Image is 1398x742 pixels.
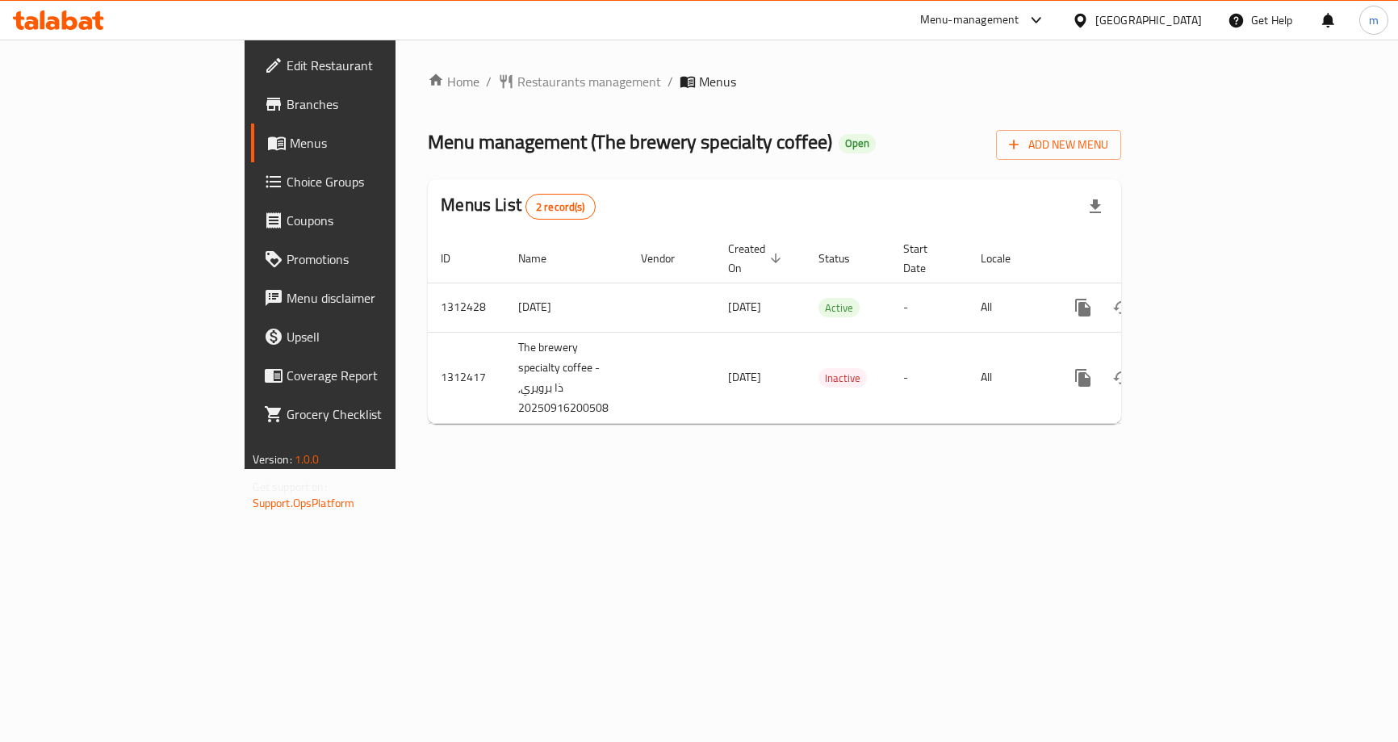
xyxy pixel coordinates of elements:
[668,72,673,91] li: /
[498,72,661,91] a: Restaurants management
[505,283,628,332] td: [DATE]
[287,172,465,191] span: Choice Groups
[968,283,1051,332] td: All
[968,332,1051,423] td: All
[287,327,465,346] span: Upsell
[428,234,1232,424] table: enhanced table
[287,288,465,308] span: Menu disclaimer
[251,279,478,317] a: Menu disclaimer
[818,299,860,317] span: Active
[1369,11,1379,29] span: m
[287,249,465,269] span: Promotions
[486,72,492,91] li: /
[251,201,478,240] a: Coupons
[253,476,327,497] span: Get support on:
[920,10,1019,30] div: Menu-management
[295,449,320,470] span: 1.0.0
[818,368,867,388] div: Inactive
[728,296,761,317] span: [DATE]
[699,72,736,91] span: Menus
[1064,358,1103,397] button: more
[818,298,860,317] div: Active
[441,249,471,268] span: ID
[903,239,948,278] span: Start Date
[428,124,832,160] span: Menu management ( The brewery specialty coffee )
[287,405,465,424] span: Grocery Checklist
[251,240,478,279] a: Promotions
[1095,11,1202,29] div: [GEOGRAPHIC_DATA]
[981,249,1032,268] span: Locale
[818,369,867,388] span: Inactive
[890,283,968,332] td: -
[251,395,478,434] a: Grocery Checklist
[890,332,968,423] td: -
[441,193,595,220] h2: Menus List
[996,130,1121,160] button: Add New Menu
[251,317,478,356] a: Upsell
[253,449,292,470] span: Version:
[641,249,696,268] span: Vendor
[287,366,465,385] span: Coverage Report
[1009,135,1108,155] span: Add New Menu
[251,46,478,85] a: Edit Restaurant
[1076,187,1115,226] div: Export file
[728,239,786,278] span: Created On
[251,124,478,162] a: Menus
[505,332,628,423] td: The brewery specialty coffee - ذا برويري, 20250916200508
[1064,288,1103,327] button: more
[1103,358,1141,397] button: Change Status
[251,85,478,124] a: Branches
[287,94,465,114] span: Branches
[1051,234,1232,283] th: Actions
[728,367,761,388] span: [DATE]
[290,133,465,153] span: Menus
[839,136,876,150] span: Open
[839,134,876,153] div: Open
[525,194,596,220] div: Total records count
[526,199,595,215] span: 2 record(s)
[253,493,355,514] a: Support.OpsPlatform
[818,249,871,268] span: Status
[1103,288,1141,327] button: Change Status
[287,56,465,75] span: Edit Restaurant
[518,249,567,268] span: Name
[428,72,1121,91] nav: breadcrumb
[517,72,661,91] span: Restaurants management
[251,356,478,395] a: Coverage Report
[251,162,478,201] a: Choice Groups
[287,211,465,230] span: Coupons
